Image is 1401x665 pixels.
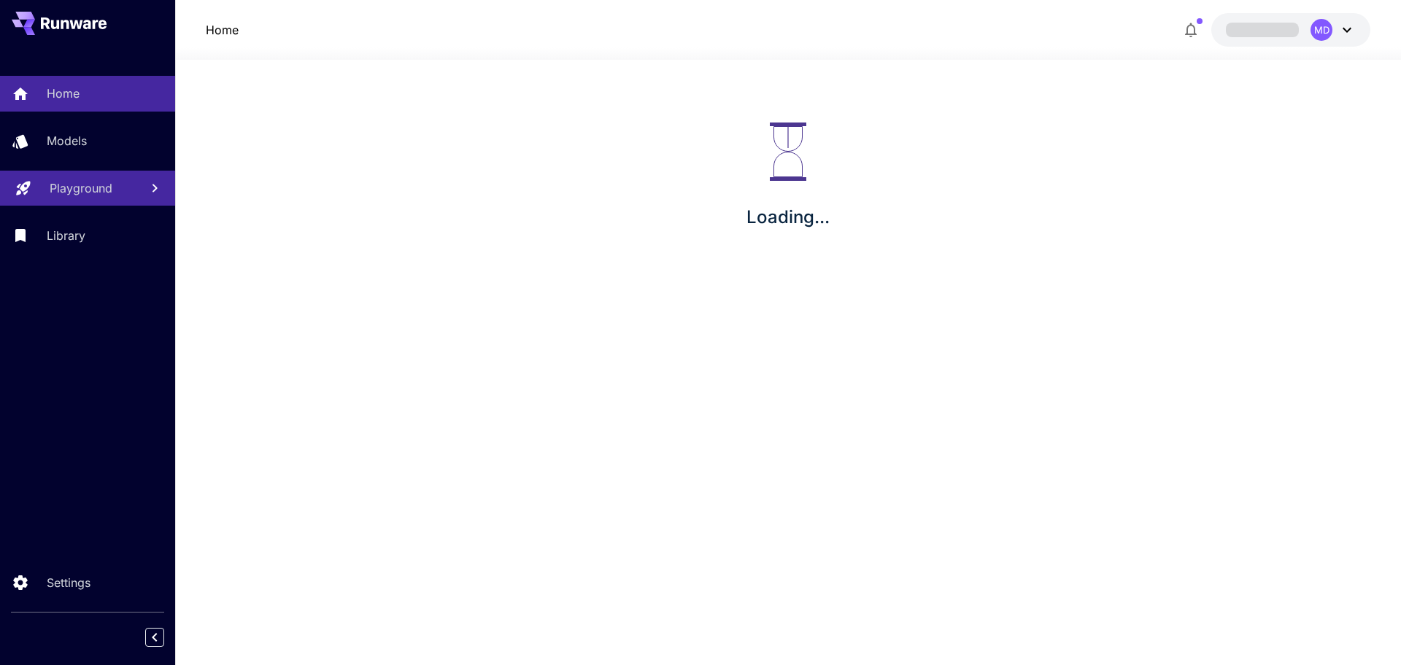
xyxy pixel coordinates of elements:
[206,21,239,39] a: Home
[47,227,85,244] p: Library
[206,21,239,39] nav: breadcrumb
[50,179,112,197] p: Playground
[746,204,830,230] p: Loading...
[1311,19,1332,41] div: MD
[47,85,80,102] p: Home
[156,624,175,650] div: Collapse sidebar
[47,574,90,591] p: Settings
[145,628,164,647] button: Collapse sidebar
[1211,13,1370,47] button: MD
[47,132,87,149] p: Models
